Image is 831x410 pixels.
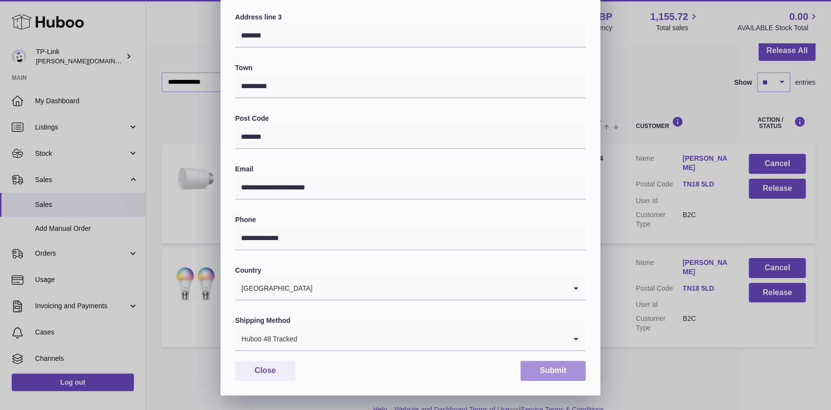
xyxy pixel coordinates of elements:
button: Close [235,361,295,381]
input: Search for option [313,277,566,299]
div: Search for option [235,328,586,351]
span: Huboo 48 Tracked [235,328,297,350]
button: Submit [520,361,586,381]
label: Country [235,266,586,275]
label: Phone [235,215,586,224]
label: Post Code [235,114,586,123]
label: Email [235,165,586,174]
div: Search for option [235,277,586,300]
label: Shipping Method [235,316,586,325]
label: Town [235,63,586,73]
input: Search for option [297,328,566,350]
label: Address line 3 [235,13,586,22]
span: [GEOGRAPHIC_DATA] [235,277,313,299]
